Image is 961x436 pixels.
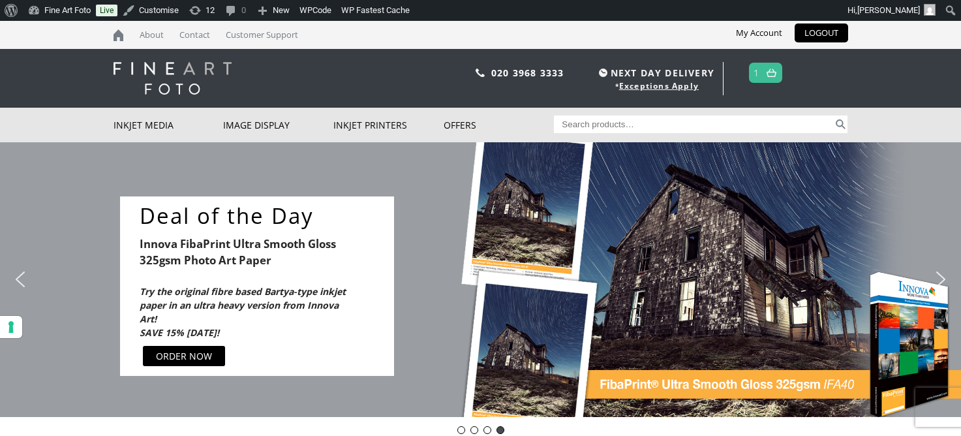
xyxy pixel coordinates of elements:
[333,108,444,142] a: Inkjet Printers
[120,196,394,376] div: Deal of the DayInnova FibaPrint Ultra Smooth Gloss 325gsm Photo Art Paper Try the original fibre ...
[930,269,951,290] img: next arrow
[767,69,776,77] img: basket.svg
[219,21,305,49] a: Customer Support
[173,21,217,49] a: Contact
[133,21,170,49] a: About
[496,426,504,434] div: Innova FibaPrint Ultra Smooth Gloss 325gsm - IFA40
[483,426,491,434] div: pinch book
[140,203,361,229] a: Deal of the Day
[619,80,699,91] a: Exceptions Apply
[444,108,554,142] a: Offers
[857,5,920,15] span: [PERSON_NAME]
[140,236,336,268] b: Innova FibaPrint Ultra Smooth Gloss 325gsm Photo Art Paper
[143,346,225,366] a: ORDER NOW
[96,5,117,16] a: Live
[795,23,848,42] a: LOGOUT
[476,69,485,77] img: phone.svg
[10,269,31,290] img: previous arrow
[114,62,232,95] img: logo-white.svg
[599,69,607,77] img: time.svg
[726,23,792,42] a: My Account
[554,116,833,133] input: Search products…
[223,108,333,142] a: Image Display
[457,426,465,434] div: Innova Smooth Cotton High White - IFA14
[140,285,346,339] b: Try the original fibre based Bartya-type inkjet paper in an ultra heavy version from Innova Art! ...
[156,349,212,363] div: ORDER NOW
[754,63,759,82] a: 1
[114,108,224,142] a: Inkjet Media
[470,426,478,434] div: Innova-general
[596,65,714,80] span: NEXT DAY DELIVERY
[833,116,848,133] button: Search
[491,67,564,79] a: 020 3968 3333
